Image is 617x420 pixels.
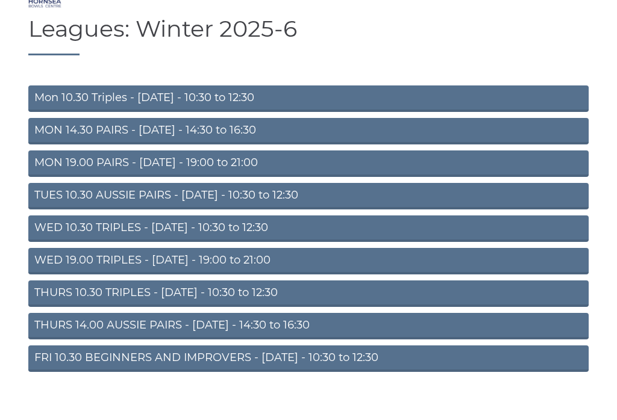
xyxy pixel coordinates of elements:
a: Mon 10.30 Triples - [DATE] - 10:30 to 12:30 [28,85,589,112]
h1: Leagues: Winter 2025-6 [28,16,589,55]
a: WED 19.00 TRIPLES - [DATE] - 19:00 to 21:00 [28,248,589,274]
a: MON 14.30 PAIRS - [DATE] - 14:30 to 16:30 [28,118,589,144]
a: FRI 10.30 BEGINNERS AND IMPROVERS - [DATE] - 10:30 to 12:30 [28,345,589,372]
a: THURS 14.00 AUSSIE PAIRS - [DATE] - 14:30 to 16:30 [28,313,589,339]
a: THURS 10.30 TRIPLES - [DATE] - 10:30 to 12:30 [28,280,589,307]
a: WED 10.30 TRIPLES - [DATE] - 10:30 to 12:30 [28,215,589,242]
a: TUES 10.30 AUSSIE PAIRS - [DATE] - 10:30 to 12:30 [28,183,589,209]
a: MON 19.00 PAIRS - [DATE] - 19:00 to 21:00 [28,150,589,177]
